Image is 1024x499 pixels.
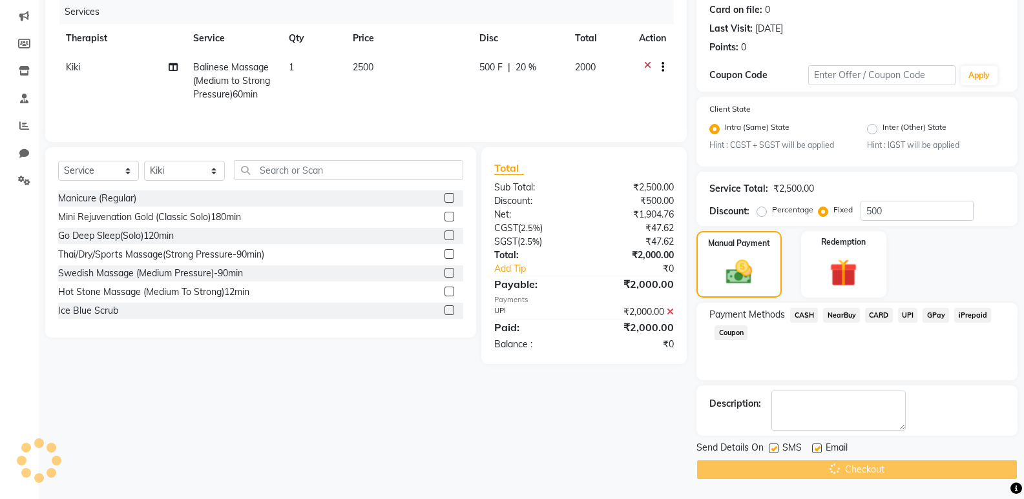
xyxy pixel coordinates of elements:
span: 2.5% [521,223,540,233]
small: Hint : CGST + SGST will be applied [709,139,847,151]
img: _gift.svg [821,256,866,290]
div: ₹500.00 [584,194,684,208]
span: 2000 [575,61,596,73]
div: Balance : [485,338,584,351]
div: Hot Stone Massage (Medium To Strong)12min [58,285,249,299]
th: Action [631,24,674,53]
div: Last Visit: [709,22,753,36]
div: ₹2,000.00 [584,249,684,262]
div: Ice Blue Scrub [58,304,118,318]
div: Payments [494,294,674,305]
div: ( ) [485,235,584,249]
th: Service [185,24,281,53]
label: Manual Payment [708,238,770,249]
div: ₹2,000.00 [584,305,684,319]
span: SMS [782,441,802,457]
span: Send Details On [696,441,764,457]
div: ₹0 [601,262,684,276]
div: 0 [741,41,746,54]
th: Total [567,24,631,53]
span: CGST [494,222,518,234]
th: Qty [281,24,345,53]
div: Card on file: [709,3,762,17]
th: Disc [472,24,567,53]
div: ₹47.62 [584,221,684,235]
div: Go Deep Sleep(Solo)120min [58,229,174,243]
span: 20 % [516,61,536,74]
div: Thai/Dry/Sports Massage(Strong Pressure-90min) [58,248,264,261]
label: Client State [709,103,751,115]
th: Therapist [58,24,185,53]
span: | [508,61,510,74]
span: 2500 [353,61,373,73]
div: ₹2,500.00 [773,182,814,196]
span: NearBuy [823,308,860,323]
label: Intra (Same) State [725,121,789,137]
a: Add Tip [485,262,601,276]
span: Payment Methods [709,308,785,321]
div: ( ) [485,221,584,235]
button: Apply [961,66,998,85]
div: ₹2,500.00 [584,181,684,194]
div: ₹1,904.76 [584,208,684,221]
span: 500 F [479,61,503,74]
span: CARD [865,308,893,323]
div: Points: [709,41,738,54]
div: ₹2,000.00 [584,276,684,292]
div: ₹0 [584,338,684,351]
div: Manicure (Regular) [58,192,136,205]
div: ₹2,000.00 [584,320,684,335]
span: UPI [898,308,918,323]
div: Discount: [709,205,749,218]
span: CASH [790,308,818,323]
label: Inter (Other) State [883,121,946,137]
div: UPI [485,305,584,319]
div: Mini Rejuvenation Gold (Classic Solo)180min [58,210,241,224]
div: Coupon Code [709,68,808,82]
span: 2.5% [520,236,539,247]
div: Payable: [485,276,584,292]
input: Enter Offer / Coupon Code [808,65,956,85]
div: Description: [709,397,761,411]
span: Balinese Massage (Medium to Strong Pressure)60min [193,61,270,100]
span: 1 [289,61,294,73]
label: Redemption [821,236,866,248]
span: iPrepaid [954,308,991,323]
span: Kiki [66,61,80,73]
span: Total [494,161,524,175]
span: SGST [494,236,517,247]
input: Search or Scan [235,160,463,180]
div: Paid: [485,320,584,335]
div: ₹47.62 [584,235,684,249]
span: Email [826,441,848,457]
div: Sub Total: [485,181,584,194]
div: Total: [485,249,584,262]
div: [DATE] [755,22,783,36]
span: GPay [923,308,949,323]
div: Swedish Massage (Medium Pressure)-90min [58,267,243,280]
div: Net: [485,208,584,221]
label: Fixed [833,204,853,216]
th: Price [345,24,472,53]
img: _cash.svg [718,257,760,287]
div: Service Total: [709,182,768,196]
small: Hint : IGST will be applied [867,139,1005,151]
div: Discount: [485,194,584,208]
div: 0 [765,3,770,17]
label: Percentage [772,204,813,216]
span: Coupon [715,325,747,340]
